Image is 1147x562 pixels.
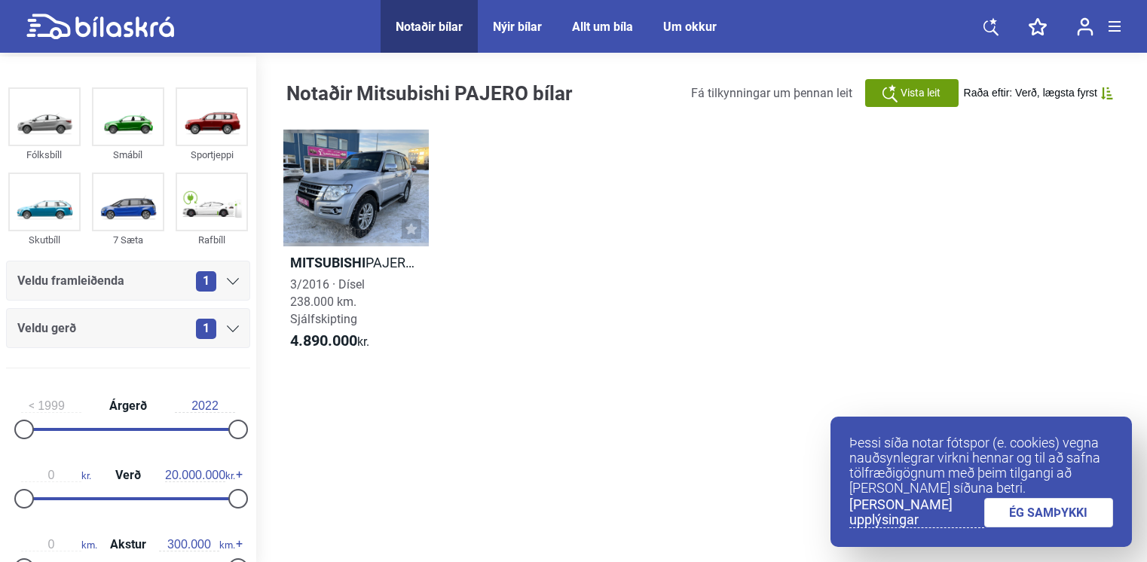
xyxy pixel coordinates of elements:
span: Verð [112,469,145,481]
span: km. [21,538,97,551]
div: Skutbíll [8,231,81,249]
span: 3/2016 · Dísel 238.000 km. Sjálfskipting [290,277,365,326]
p: Þessi síða notar fótspor (e. cookies) vegna nauðsynlegrar virkni hennar og til að safna tölfræðig... [849,435,1113,496]
span: 1 [196,319,216,339]
div: Fólksbíll [8,146,81,163]
div: 7 Sæta [92,231,164,249]
h2: PAJERO INSTYLE [283,254,429,271]
span: Fá tilkynningar um þennan leit [691,86,852,100]
span: Veldu gerð [17,318,76,339]
span: kr. [21,469,91,482]
span: 1 [196,271,216,292]
span: kr. [290,332,369,350]
a: Notaðir bílar [396,20,463,34]
span: Veldu framleiðenda [17,270,124,292]
div: Rafbíll [176,231,248,249]
span: Raða eftir: Verð, lægsta fyrst [964,87,1097,99]
a: ÉG SAMÞYKKI [984,498,1114,527]
h1: Notaðir Mitsubishi PAJERO bílar [286,84,591,103]
a: [PERSON_NAME] upplýsingar [849,497,984,528]
a: Allt um bíla [572,20,633,34]
span: kr. [165,469,235,482]
span: Árgerð [106,400,151,412]
span: Vista leit [901,85,941,101]
a: MitsubishiPAJERO INSTYLE3/2016 · Dísel238.000 km. Sjálfskipting4.890.000kr. [283,130,429,364]
b: Mitsubishi [290,255,366,270]
div: Smábíl [92,146,164,163]
b: 4.890.000 [290,331,357,350]
span: km. [159,538,235,551]
a: Um okkur [663,20,717,34]
a: Nýir bílar [493,20,542,34]
img: user-login.svg [1077,17,1093,36]
span: Akstur [106,539,150,551]
div: Sportjeppi [176,146,248,163]
button: Raða eftir: Verð, lægsta fyrst [964,87,1113,99]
